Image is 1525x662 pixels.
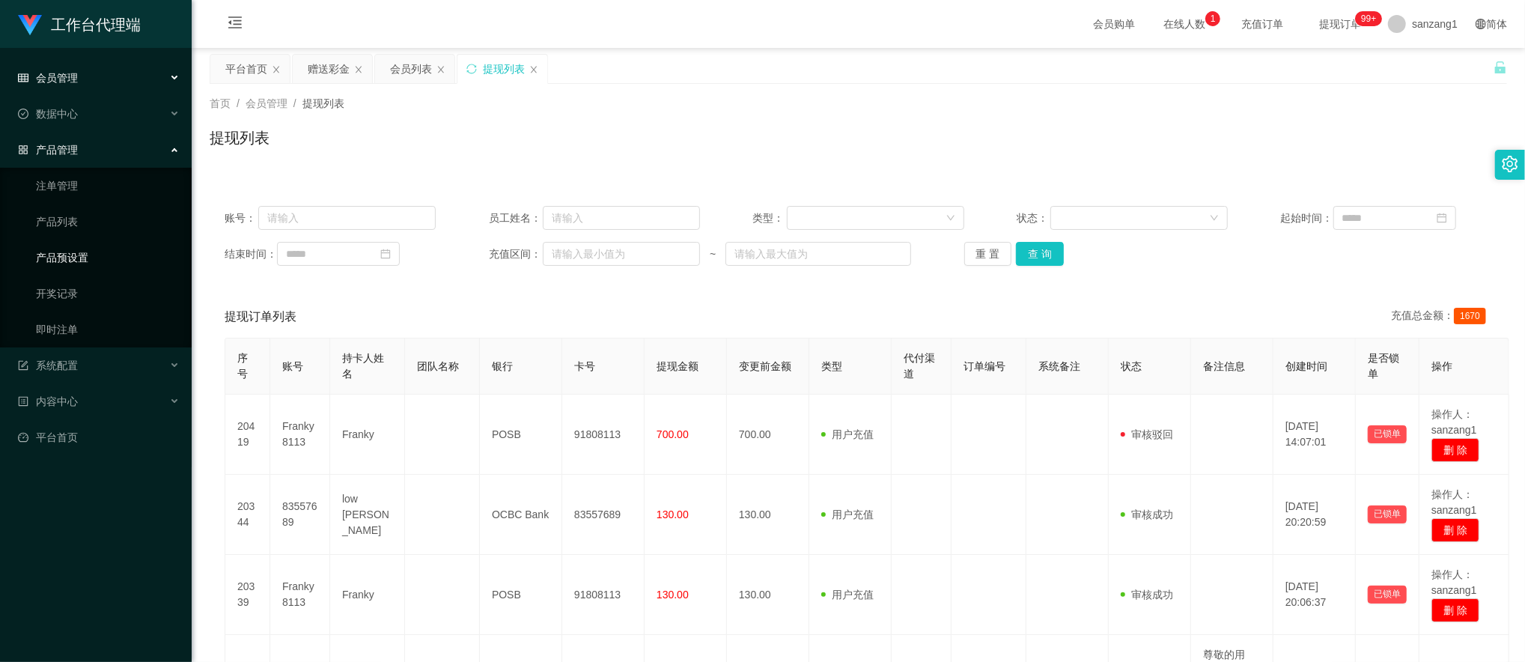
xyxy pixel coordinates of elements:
div: 赠送彩金 [308,55,350,83]
i: 图标: form [18,360,28,371]
span: 订单编号 [964,360,1005,372]
i: 图标: down [1210,213,1219,224]
i: 图标: close [436,65,445,74]
span: 130.00 [657,589,689,601]
a: 工作台代理端 [18,18,141,30]
td: 700.00 [727,395,809,475]
i: 图标: calendar [1437,213,1447,223]
span: 系统备注 [1038,360,1080,372]
span: 变更前金额 [739,360,791,372]
i: 图标: close [354,65,363,74]
a: 注单管理 [36,171,180,201]
span: 充值区间： [489,246,543,262]
i: 图标: global [1476,19,1486,29]
span: 产品管理 [18,144,78,156]
a: 开奖记录 [36,279,180,309]
td: [DATE] 20:20:59 [1273,475,1356,555]
i: 图标: down [946,213,955,224]
span: 账号 [282,360,303,372]
i: 图标: setting [1502,156,1518,172]
span: 数据中心 [18,108,78,120]
i: 图标: menu-fold [210,1,261,49]
sup: 1 [1205,11,1220,26]
i: 图标: sync [466,64,477,74]
a: 图标: dashboard平台首页 [18,422,180,452]
span: 操作人：sanzang1 [1431,408,1477,436]
div: 平台首页 [225,55,267,83]
td: Franky [330,395,405,475]
button: 删 除 [1431,438,1479,462]
button: 已锁单 [1368,586,1407,604]
span: 持卡人姓名 [342,352,384,380]
h1: 工作台代理端 [51,1,141,49]
span: 银行 [492,360,513,372]
span: 操作人：sanzang1 [1431,488,1477,516]
span: 审核成功 [1121,508,1173,520]
button: 已锁单 [1368,425,1407,443]
td: Franky8113 [270,555,330,635]
input: 请输入最大值为 [725,242,911,266]
span: 操作人：sanzang1 [1431,568,1477,596]
td: Franky8113 [270,395,330,475]
input: 请输入 [258,206,436,230]
span: 状态： [1017,210,1050,226]
td: [DATE] 14:07:01 [1273,395,1356,475]
span: / [293,97,296,109]
span: 用户充值 [821,508,874,520]
td: 20344 [225,475,270,555]
span: 700.00 [657,428,689,440]
span: 用户充值 [821,428,874,440]
p: 1 [1211,11,1216,26]
button: 重 置 [964,242,1012,266]
td: 83557689 [562,475,645,555]
span: 首页 [210,97,231,109]
a: 产品列表 [36,207,180,237]
span: 在线人数 [1156,19,1213,29]
span: 充值订单 [1234,19,1291,29]
i: 图标: calendar [380,249,391,259]
td: POSB [480,555,562,635]
button: 查 询 [1016,242,1064,266]
span: 结束时间： [225,246,277,262]
i: 图标: check-circle-o [18,109,28,119]
td: 91808113 [562,395,645,475]
span: 审核成功 [1121,589,1173,601]
i: 图标: table [18,73,28,83]
td: low [PERSON_NAME] [330,475,405,555]
i: 图标: profile [18,396,28,407]
i: 图标: close [529,65,538,74]
td: 83557689 [270,475,330,555]
span: 操作 [1431,360,1452,372]
sup: 1069 [1355,11,1382,26]
span: 卡号 [574,360,595,372]
i: 图标: unlock [1494,61,1507,74]
span: 类型 [821,360,842,372]
span: 会员管理 [246,97,287,109]
a: 即时注单 [36,315,180,344]
span: 130.00 [657,508,689,520]
td: [DATE] 20:06:37 [1273,555,1356,635]
span: 提现订单列表 [225,308,296,326]
input: 请输入最小值为 [543,242,700,266]
span: / [237,97,240,109]
span: 账号： [225,210,258,226]
div: 提现列表 [483,55,525,83]
button: 删 除 [1431,598,1479,622]
span: 会员管理 [18,72,78,84]
button: 已锁单 [1368,505,1407,523]
td: OCBC Bank [480,475,562,555]
span: ~ [700,246,726,262]
i: 图标: close [272,65,281,74]
span: 起始时间： [1281,210,1333,226]
span: 用户充值 [821,589,874,601]
span: 团队名称 [417,360,459,372]
td: 130.00 [727,555,809,635]
td: POSB [480,395,562,475]
span: 审核驳回 [1121,428,1173,440]
span: 创建时间 [1285,360,1327,372]
td: 20419 [225,395,270,475]
span: 备注信息 [1203,360,1245,372]
span: 提现订单 [1312,19,1369,29]
span: 是否锁单 [1368,352,1399,380]
span: 内容中心 [18,395,78,407]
